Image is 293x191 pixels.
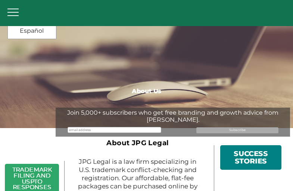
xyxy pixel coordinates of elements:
[223,148,278,167] h1: SUCCESS STORIES
[68,127,161,133] input: email address
[287,25,292,29] img: gif;base64,R0lGODlhAQABAAAAACH5BAEKAAEALAAAAAABAAEAAAICTAEAOw==
[196,127,278,133] input: Subscribe
[132,87,161,95] span: About Us
[12,166,52,191] a: Trademark Filing and USPTO Responses
[10,24,54,38] a: Español
[73,141,202,149] h1: About JPG Legal
[56,109,290,123] div: Join 5,000+ subscribers who get free branding and growth advice from [PERSON_NAME].
[146,2,147,10] a: JPG Legal
[287,32,292,37] img: gif;base64,R0lGODlhAQABAAAAACH5BAEKAAEALAAAAAABAAEAAAICTAEAOw==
